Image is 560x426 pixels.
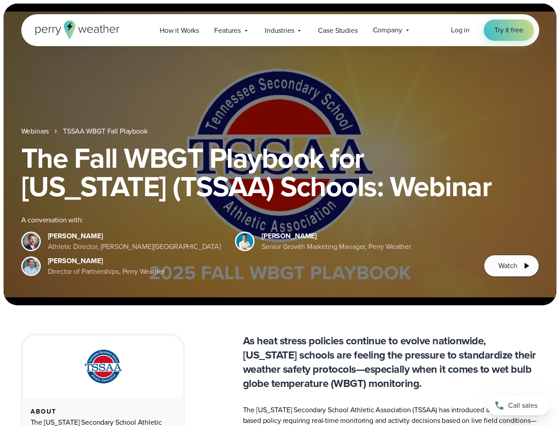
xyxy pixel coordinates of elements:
[265,25,294,36] span: Industries
[262,231,411,241] div: [PERSON_NAME]
[318,25,357,36] span: Case Studies
[494,25,523,35] span: Try it free
[243,334,539,390] p: As heat stress policies continue to evolve nationwide, [US_STATE] schools are feeling the pressur...
[487,396,549,415] a: Call sales
[48,241,221,252] div: Athletic Director, [PERSON_NAME][GEOGRAPHIC_DATA]
[498,260,517,271] span: Watch
[373,25,402,35] span: Company
[21,215,470,225] div: A conversation with:
[73,347,133,387] img: TSSAA-Tennessee-Secondary-School-Athletic-Association.svg
[31,408,175,415] div: About
[484,255,539,277] button: Watch
[160,25,199,36] span: How it Works
[214,25,241,36] span: Features
[21,144,539,201] h1: The Fall WBGT Playbook for [US_STATE] (TSSAA) Schools: Webinar
[262,241,411,252] div: Senior Growth Marketing Manager, Perry Weather
[310,21,365,39] a: Case Studies
[48,231,221,241] div: [PERSON_NAME]
[48,266,165,277] div: Director of Partnerships, Perry Weather
[484,20,533,41] a: Try it free
[236,233,253,250] img: Spencer Patton, Perry Weather
[48,256,165,266] div: [PERSON_NAME]
[152,21,207,39] a: How it Works
[21,126,539,137] nav: Breadcrumb
[63,126,147,137] a: TSSAA WBGT Fall Playbook
[23,233,39,250] img: Brian Wyatt
[23,258,39,275] img: Jeff Wood
[21,126,49,137] a: Webinars
[451,25,470,35] a: Log in
[508,400,537,411] span: Call sales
